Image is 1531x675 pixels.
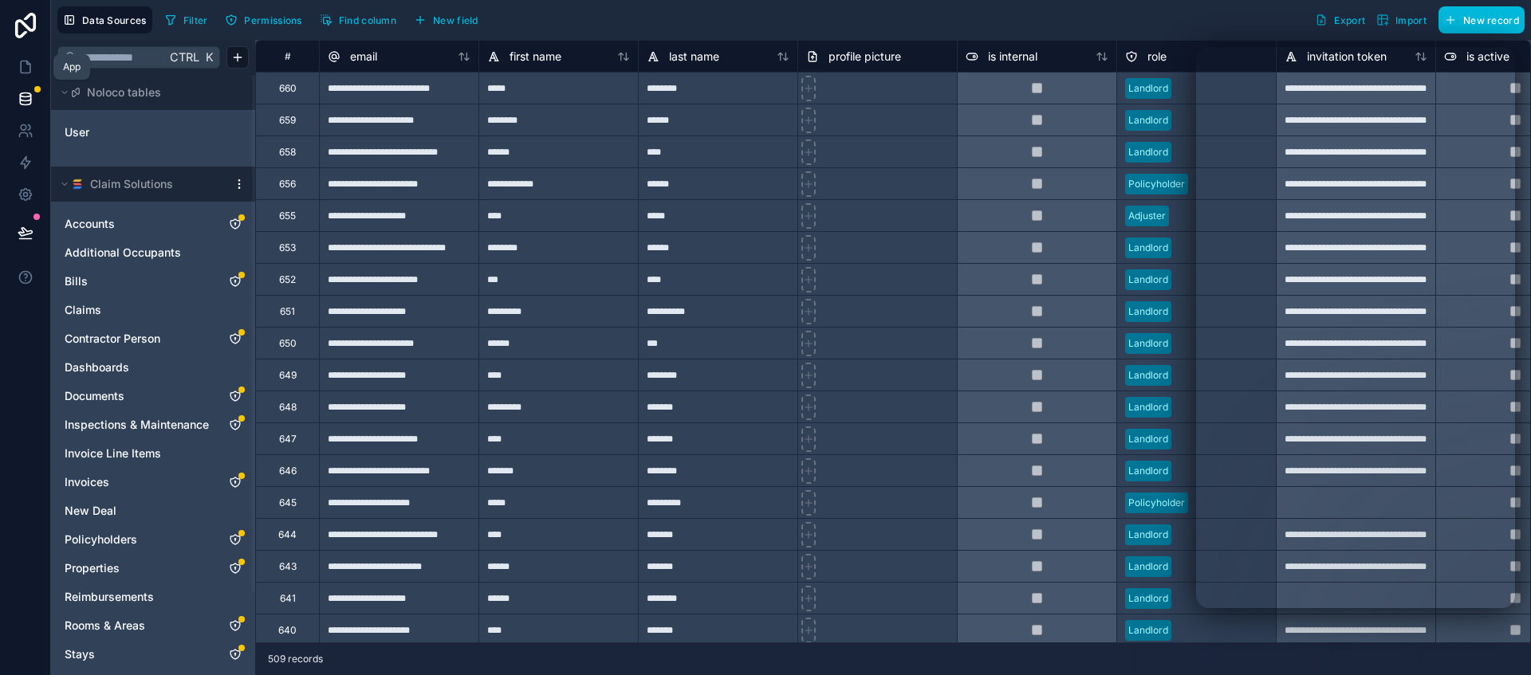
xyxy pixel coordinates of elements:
[279,369,297,382] div: 649
[65,474,109,490] span: Invoices
[57,173,226,195] button: SmartSuite logoClaim Solutions
[1128,528,1168,542] div: Landlord
[57,642,249,667] div: Stays
[65,124,194,140] a: User
[65,646,210,662] a: Stays
[65,560,210,576] a: Properties
[65,124,89,140] span: User
[1128,113,1168,128] div: Landlord
[1128,81,1168,96] div: Landlord
[65,474,210,490] a: Invoices
[65,388,124,404] span: Documents
[1128,336,1168,351] div: Landlord
[278,624,297,637] div: 640
[279,146,296,159] div: 658
[1128,145,1168,159] div: Landlord
[219,8,307,32] button: Permissions
[65,273,88,289] span: Bills
[1395,14,1427,26] span: Import
[57,441,249,466] div: Invoice Line Items
[1432,6,1525,33] a: New record
[65,302,101,318] span: Claims
[65,417,209,433] span: Inspections & Maintenance
[65,646,95,662] span: Stays
[65,618,210,634] a: Rooms & Areas
[87,84,161,100] span: Noloco tables
[57,584,249,610] div: Reimbursements
[280,305,295,318] div: 651
[279,496,297,509] div: 645
[65,216,115,232] span: Accounts
[1147,49,1167,65] span: role
[279,114,296,127] div: 659
[408,8,484,32] button: New field
[1371,6,1432,33] button: Import
[183,14,208,26] span: Filter
[314,8,402,32] button: Find column
[57,527,249,552] div: Policyholders
[1128,241,1168,255] div: Landlord
[268,50,307,62] div: #
[57,498,249,524] div: New Deal
[57,555,249,581] div: Properties
[57,383,249,409] div: Documents
[1128,559,1168,574] div: Landlord
[65,417,210,433] a: Inspections & Maintenance
[57,355,249,380] div: Dashboards
[1128,432,1168,446] div: Landlord
[65,245,181,261] span: Additional Occupants
[433,14,478,26] span: New field
[65,589,210,605] a: Reimbursements
[1128,209,1166,223] div: Adjuster
[65,331,210,347] a: Contractor Person
[1477,621,1515,659] iframe: Intercom live chat
[65,560,120,576] span: Properties
[65,388,210,404] a: Documents
[65,331,160,347] span: Contractor Person
[159,8,214,32] button: Filter
[57,211,249,237] div: Accounts
[1309,6,1371,33] button: Export
[1128,368,1168,383] div: Landlord
[244,14,301,26] span: Permissions
[1128,304,1168,319] div: Landlord
[1439,6,1525,33] button: New record
[57,240,249,265] div: Additional Occupants
[203,52,214,63] span: K
[1196,47,1515,608] iframe: Intercom live chat
[57,326,249,351] div: Contractor Person
[828,49,901,65] span: profile picture
[57,469,249,495] div: Invoices
[90,176,173,192] span: Claim Solutions
[219,8,313,32] a: Permissions
[1128,400,1168,414] div: Landlord
[1463,14,1519,26] span: New record
[65,532,210,547] a: Policyholders
[279,433,297,445] div: 647
[57,412,249,438] div: Inspections & Maintenance
[57,81,239,104] button: Noloco tables
[57,269,249,294] div: Bills
[65,359,210,375] a: Dashboards
[57,120,249,145] div: User
[65,302,210,318] a: Claims
[57,6,152,33] button: Data Sources
[65,216,210,232] a: Accounts
[1128,273,1168,287] div: Landlord
[65,245,210,261] a: Additional Occupants
[279,273,296,286] div: 652
[279,241,296,254] div: 653
[1128,496,1185,510] div: Policyholder
[669,49,719,65] span: last name
[65,589,154,605] span: Reimbursements
[279,210,296,222] div: 655
[82,14,147,26] span: Data Sources
[278,528,297,541] div: 644
[63,61,81,73] div: App
[1128,623,1168,638] div: Landlord
[65,503,210,519] a: New Deal
[1128,464,1168,478] div: Landlord
[280,592,296,605] div: 641
[279,401,297,414] div: 648
[279,178,296,190] div: 656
